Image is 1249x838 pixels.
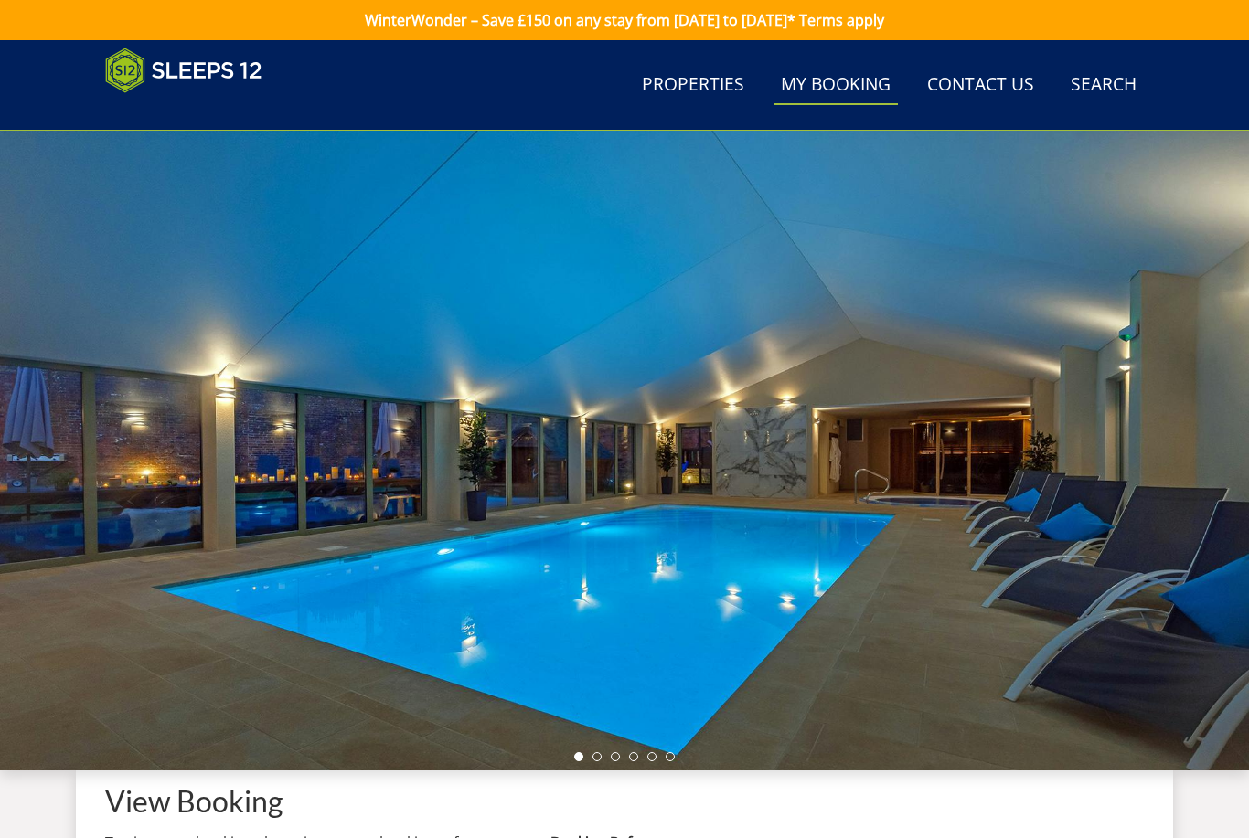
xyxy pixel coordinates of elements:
h1: View Booking [105,785,1144,817]
a: Contact Us [920,65,1041,106]
a: Properties [635,65,752,106]
iframe: Customer reviews powered by Trustpilot [96,104,288,120]
a: My Booking [774,65,898,106]
a: Search [1063,65,1144,106]
img: Sleeps 12 [105,48,262,93]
